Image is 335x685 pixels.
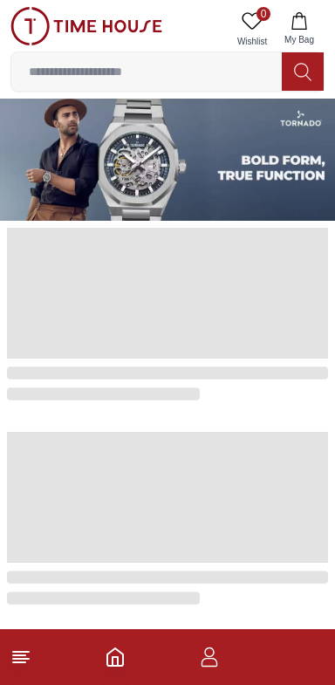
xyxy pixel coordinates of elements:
[274,7,325,51] button: My Bag
[277,33,321,46] span: My Bag
[105,647,126,668] a: Home
[230,35,274,48] span: Wishlist
[10,7,162,45] img: ...
[230,7,274,51] a: 0Wishlist
[256,7,270,21] span: 0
